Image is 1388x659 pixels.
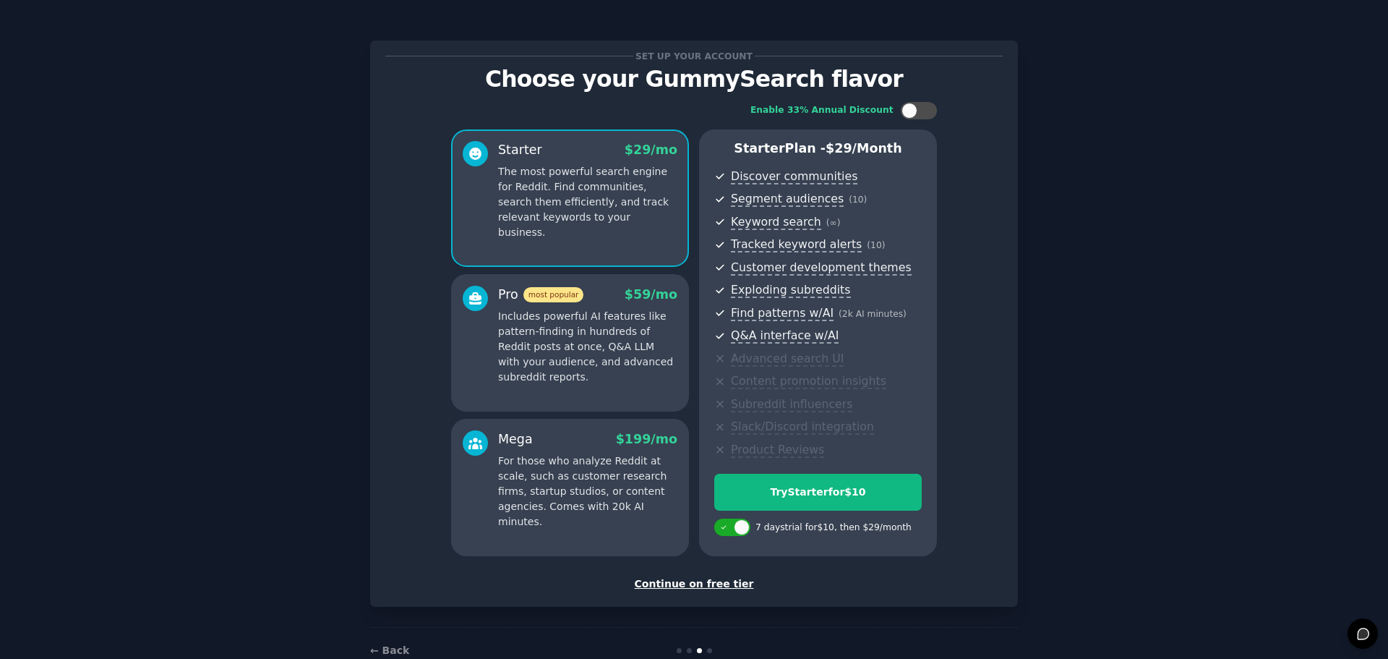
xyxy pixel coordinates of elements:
span: Subreddit influencers [731,397,852,412]
span: Q&A interface w/AI [731,328,839,344]
span: ( 10 ) [867,240,885,250]
span: $ 199 /mo [616,432,677,446]
button: TryStarterfor$10 [714,474,922,511]
div: Try Starter for $10 [715,485,921,500]
span: Tracked keyword alerts [731,237,862,252]
span: Set up your account [633,48,755,64]
span: Slack/Discord integration [731,420,874,435]
span: ( 2k AI minutes ) [839,309,907,319]
span: $ 29 /mo [625,143,677,157]
span: Content promotion insights [731,374,886,389]
span: Advanced search UI [731,352,844,367]
div: Continue on free tier [385,577,1003,592]
span: most popular [523,287,584,302]
span: Customer development themes [731,260,912,276]
p: Includes powerful AI features like pattern-finding in hundreds of Reddit posts at once, Q&A LLM w... [498,309,677,385]
p: The most powerful search engine for Reddit. Find communities, search them efficiently, and track ... [498,164,677,240]
span: ( 10 ) [849,195,867,205]
span: Segment audiences [731,192,844,207]
span: Product Reviews [731,443,824,458]
a: ← Back [370,645,409,656]
p: Starter Plan - [714,140,922,158]
p: For those who analyze Reddit at scale, such as customer research firms, startup studios, or conte... [498,454,677,530]
span: $ 59 /mo [625,287,677,302]
div: Pro [498,286,583,304]
span: Discover communities [731,169,857,184]
span: Find patterns w/AI [731,306,834,321]
div: Enable 33% Annual Discount [750,104,894,117]
div: Starter [498,141,542,159]
div: Mega [498,430,533,448]
span: Exploding subreddits [731,283,850,298]
span: Keyword search [731,215,821,230]
span: ( ∞ ) [826,218,841,228]
span: $ 29 /month [826,141,902,156]
p: Choose your GummySearch flavor [385,67,1003,92]
div: 7 days trial for $10 , then $ 29 /month [755,522,912,535]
